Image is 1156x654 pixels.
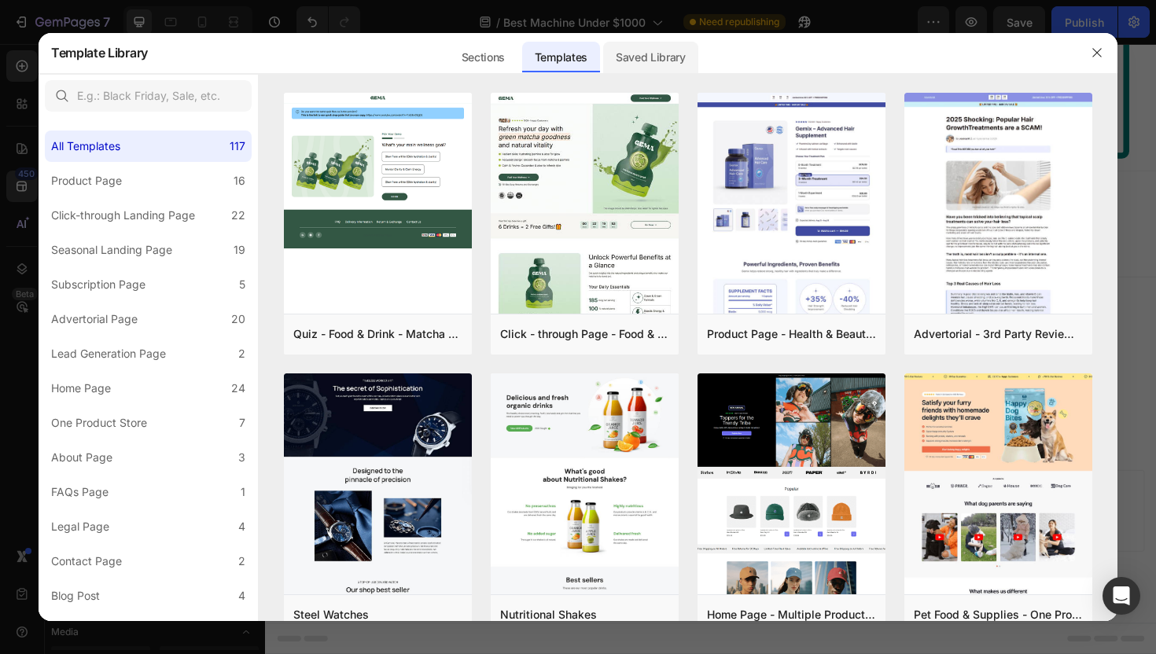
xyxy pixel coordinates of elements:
div: Click-through Landing Page [51,206,195,225]
div: Add blank section [541,478,637,494]
div: Product Page - Health & Beauty - Hair Supplement [707,325,876,344]
div: Subscription Page [51,275,145,294]
img: gempages_576596163864560466-eb7e7254-03e0-4a11-9482-4841745c7f7d.png [355,303,394,328]
a: Refund Policy [436,271,504,288]
span: from URL or image [424,498,508,512]
div: One Product Store [51,413,147,432]
div: Open Intercom Messenger [1103,577,1140,615]
a: SHOW ME AURORA [52,68,407,100]
div: 2 [238,344,245,363]
span: inspired by CRO experts [295,498,403,512]
div: Home Page - Multiple Product - Apparel - Style 4 [707,605,876,624]
p: FIND A MACHINE FOR ME [688,8,867,28]
div: Advertorial Page [51,310,138,329]
div: 117 [230,137,245,156]
p: Terms of Service [537,271,613,285]
div: Steel Watches [293,605,369,624]
h2: Template Library [51,32,148,73]
div: About Page [51,448,112,467]
div: Product Page [51,171,122,190]
div: Seasonal Landing Page [51,241,172,259]
div: 4 [238,517,245,536]
div: Templates [522,42,600,73]
img: gempages_576596163864560466-7be4bf2a-b24d-43a6-b4d1-d6a693dd5b20.png [501,303,540,328]
div: 24 [231,379,245,398]
p: Copyright © 2024. All Rights Reserved. [17,347,926,361]
img: quiz-1.png [284,93,472,249]
div: Lead Generation Page [51,344,166,363]
div: 5 [239,275,245,294]
div: Quiz - Food & Drink - Matcha Glow Shot [293,325,462,344]
p: By taking the quiz, you'll also be automatically subscribed to our free sewing digest! [663,64,893,95]
div: Blog List [51,621,95,640]
div: FAQs Page [51,483,109,502]
a: Terms of Service [532,271,613,288]
a: Privacy Policy [341,271,410,288]
div: Generate layout [426,478,509,494]
div: 22 [231,206,245,225]
div: 7 [239,413,245,432]
div: Pet Food & Supplies - One Product Store [914,605,1083,624]
span: Add section [435,443,510,459]
div: 19 [234,241,245,259]
div: Saved Library [603,42,698,73]
div: Sections [449,42,517,73]
div: 16 [234,171,245,190]
div: Home Page [51,379,111,398]
div: Choose templates [303,478,398,494]
img: gempages_576596163864560466-e5678ccb-9800-46e1-8bbc-f1537bfdd2aa.png [452,303,491,328]
div: Blog Post [51,586,100,605]
div: 4 [238,586,245,605]
p: Refund Policy [441,271,504,285]
p: Privacy Policy [346,271,410,285]
div: Click - through Page - Food & Drink - Matcha Glow Shot [500,325,669,344]
div: 1 [241,483,245,502]
div: All Templates [51,137,120,156]
div: Legal Page [51,517,109,536]
div: Contact Page [51,552,122,571]
div: 2 [238,552,245,571]
div: Advertorial - 3rd Party Review - The Before Image - Hair Supplement [914,325,1083,344]
img: gempages_576596163864560466-39cd2b90-9b0f-44a6-ac03-0d1afcc6919f.png [550,303,589,328]
p: Privacy & GDPR Disclosure: We sometimes collect personal information for marketing purposes, but ... [17,174,926,207]
img: gempages_576596163864560466-665374cc-8564-47bc-bf55-9b20da0fbe8b.png [403,303,443,328]
div: 3 [238,448,245,467]
div: 20 [231,310,245,329]
div: 2 [238,621,245,640]
input: E.g.: Black Friday, Sale, etc. [45,80,252,112]
span: then drag & drop elements [529,498,646,512]
div: Nutritional Shakes [500,605,597,624]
